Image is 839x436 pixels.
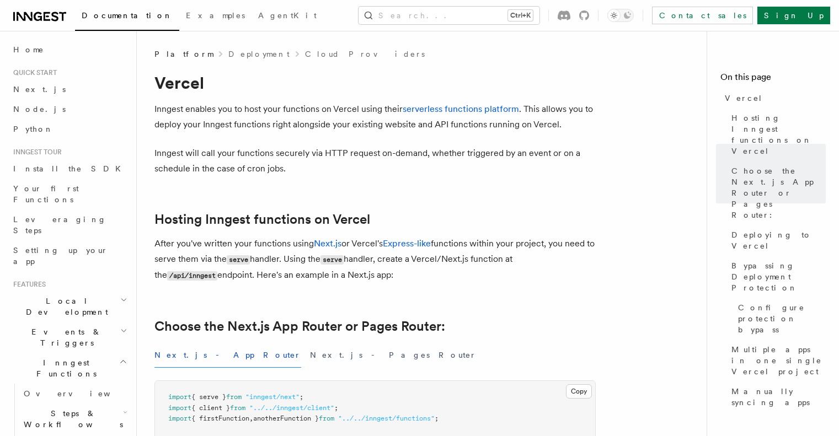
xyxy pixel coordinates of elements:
[727,225,826,256] a: Deploying to Vercel
[338,415,435,422] span: "../../inngest/functions"
[13,105,66,114] span: Node.js
[383,238,431,249] a: Express-like
[249,404,334,412] span: "../../inngest/client"
[13,246,108,266] span: Setting up your app
[168,404,191,412] span: import
[720,71,826,88] h4: On this page
[9,148,62,157] span: Inngest tour
[731,344,826,377] span: Multiple apps in one single Vercel project
[167,271,217,281] code: /api/inngest
[13,85,66,94] span: Next.js
[154,236,596,283] p: After you've written your functions using or Vercel's functions within your project, you need to ...
[9,40,130,60] a: Home
[9,291,130,322] button: Local Development
[734,298,826,340] a: Configure protection bypass
[731,112,826,157] span: Hosting Inngest functions on Vercel
[228,49,290,60] a: Deployment
[300,393,303,401] span: ;
[168,393,191,401] span: import
[154,49,213,60] span: Platform
[227,255,250,265] code: serve
[508,10,533,21] kbd: Ctrl+K
[9,240,130,271] a: Setting up your app
[319,415,334,422] span: from
[154,73,596,93] h1: Vercel
[154,212,370,227] a: Hosting Inngest functions on Vercel
[334,404,338,412] span: ;
[314,238,341,249] a: Next.js
[9,159,130,179] a: Install the SDK
[738,302,826,335] span: Configure protection bypass
[75,3,179,31] a: Documentation
[9,295,120,317] span: Local Development
[305,49,425,60] a: Cloud Providers
[359,7,539,24] button: Search...Ctrl+K
[245,393,300,401] span: "inngest/next"
[154,319,445,334] a: Choose the Next.js App Router or Pages Router:
[82,11,173,20] span: Documentation
[13,215,106,235] span: Leveraging Steps
[191,393,226,401] span: { serve }
[191,415,249,422] span: { firstFunction
[9,99,130,119] a: Node.js
[154,343,301,368] button: Next.js - App Router
[310,343,477,368] button: Next.js - Pages Router
[24,389,137,398] span: Overview
[9,209,130,240] a: Leveraging Steps
[13,184,79,204] span: Your first Functions
[607,9,634,22] button: Toggle dark mode
[226,393,242,401] span: from
[253,415,319,422] span: anotherFunction }
[725,93,763,104] span: Vercel
[9,179,130,209] a: Your first Functions
[252,3,323,30] a: AgentKit
[727,340,826,381] a: Multiple apps in one single Vercel project
[186,11,245,20] span: Examples
[179,3,252,30] a: Examples
[731,386,826,408] span: Manually syncing apps
[757,7,830,24] a: Sign Up
[13,125,54,133] span: Python
[9,68,57,77] span: Quick start
[258,11,317,20] span: AgentKit
[13,44,44,55] span: Home
[9,119,130,139] a: Python
[320,255,344,265] code: serve
[9,280,46,289] span: Features
[435,415,439,422] span: ;
[13,164,127,173] span: Install the SDK
[191,404,230,412] span: { client }
[154,146,596,176] p: Inngest will call your functions securely via HTTP request on-demand, whether triggered by an eve...
[19,403,130,434] button: Steps & Workflows
[652,7,753,24] a: Contact sales
[727,381,826,412] a: Manually syncing apps
[154,101,596,132] p: Inngest enables you to host your functions on Vercel using their . This allows you to deploy your...
[9,357,119,379] span: Inngest Functions
[9,326,120,348] span: Events & Triggers
[9,79,130,99] a: Next.js
[720,88,826,108] a: Vercel
[9,322,130,353] button: Events & Triggers
[249,415,253,422] span: ,
[403,104,519,114] a: serverless functions platform
[731,165,826,220] span: Choose the Next.js App Router or Pages Router:
[731,229,826,251] span: Deploying to Vercel
[727,108,826,161] a: Hosting Inngest functions on Vercel
[566,384,592,399] button: Copy
[168,415,191,422] span: import
[19,408,123,430] span: Steps & Workflows
[19,384,130,403] a: Overview
[230,404,245,412] span: from
[727,256,826,298] a: Bypassing Deployment Protection
[9,353,130,384] button: Inngest Functions
[727,161,826,225] a: Choose the Next.js App Router or Pages Router:
[731,260,826,293] span: Bypassing Deployment Protection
